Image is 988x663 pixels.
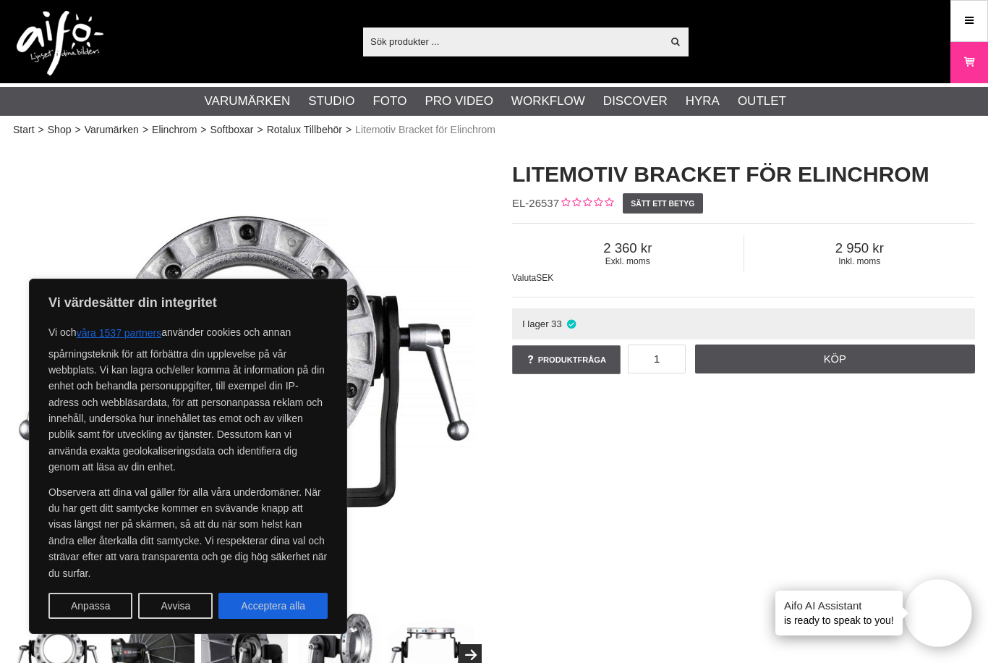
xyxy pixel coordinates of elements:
a: Shop [48,122,72,138]
span: > [257,122,263,138]
a: Softboxar [210,122,254,138]
span: 2 950 [744,240,976,256]
a: Köp [695,345,976,373]
a: Produktfråga [512,345,621,374]
a: Elinchrom [152,122,197,138]
p: Observera att dina val gäller för alla våra underdomäner. När du har gett ditt samtycke kommer en... [48,484,328,581]
span: EL-26537 [512,197,559,209]
a: Sätt ett betyg [623,193,703,214]
button: Anpassa [48,593,132,619]
img: Litemotiv Bracket för Elinchrom [13,145,476,608]
span: Litemotiv Bracket för Elinchrom [355,122,495,138]
span: Valuta [512,273,536,283]
button: våra 1537 partners [77,320,162,346]
input: Sök produkter ... [363,30,662,52]
a: Pro Video [425,92,493,111]
span: 33 [551,318,562,329]
div: Vi värdesätter din integritet [29,279,347,634]
span: > [74,122,80,138]
h4: Aifo AI Assistant [784,598,894,613]
span: Inkl. moms [744,256,976,266]
h1: Litemotiv Bracket för Elinchrom [512,159,975,190]
a: Start [13,122,35,138]
a: Workflow [511,92,585,111]
p: Vi och använder cookies och annan spårningsteknik för att förbättra din upplevelse på vår webbpla... [48,320,328,476]
button: Avvisa [138,593,213,619]
a: Foto [372,92,406,111]
div: is ready to speak to you! [775,591,903,635]
span: > [38,122,44,138]
a: Outlet [738,92,786,111]
span: > [142,122,148,138]
span: 2 360 [512,240,744,256]
a: Varumärken [85,122,139,138]
a: Hyra [686,92,720,111]
span: Exkl. moms [512,256,744,266]
div: Kundbetyg: 0 [559,196,613,211]
span: I lager [522,318,549,329]
a: Discover [603,92,668,111]
a: Varumärken [205,92,291,111]
a: Rotalux Tillbehör [267,122,342,138]
a: Studio [308,92,354,111]
span: SEK [536,273,553,283]
span: > [346,122,352,138]
span: > [200,122,206,138]
button: Acceptera alla [218,593,328,619]
p: Vi värdesätter din integritet [48,294,328,311]
i: I lager [566,318,578,329]
img: logo.png [17,11,103,76]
